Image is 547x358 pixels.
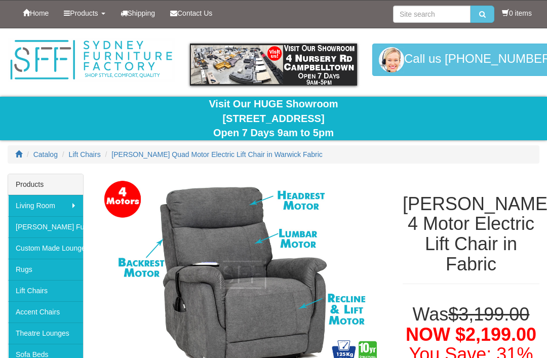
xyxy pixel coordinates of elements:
a: Living Room [8,195,83,216]
a: Home [15,1,56,26]
a: Lift Chairs [8,280,83,301]
span: Products [70,9,98,17]
a: [PERSON_NAME] Furniture [8,216,83,237]
li: 0 items [502,8,532,18]
h1: [PERSON_NAME] 4 Motor Electric Lift Chair in Fabric [403,194,539,274]
input: Site search [393,6,471,23]
img: showroom.gif [190,44,357,86]
a: Products [56,1,112,26]
span: NOW $2,199.00 [406,324,536,345]
span: Home [30,9,49,17]
a: Shipping [113,1,163,26]
a: [PERSON_NAME] Quad Motor Electric Lift Chair in Warwick Fabric [111,150,322,158]
del: $3,199.00 [448,304,529,325]
span: Shipping [128,9,155,17]
span: Contact Us [177,9,212,17]
img: Sydney Furniture Factory [8,38,175,82]
a: Rugs [8,259,83,280]
a: Contact Us [163,1,220,26]
a: Accent Chairs [8,301,83,323]
a: Custom Made Lounges [8,237,83,259]
div: Products [8,174,83,195]
a: Catalog [33,150,58,158]
a: Theatre Lounges [8,323,83,344]
a: Lift Chairs [69,150,101,158]
div: Visit Our HUGE Showroom [STREET_ADDRESS] Open 7 Days 9am to 5pm [8,97,539,140]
